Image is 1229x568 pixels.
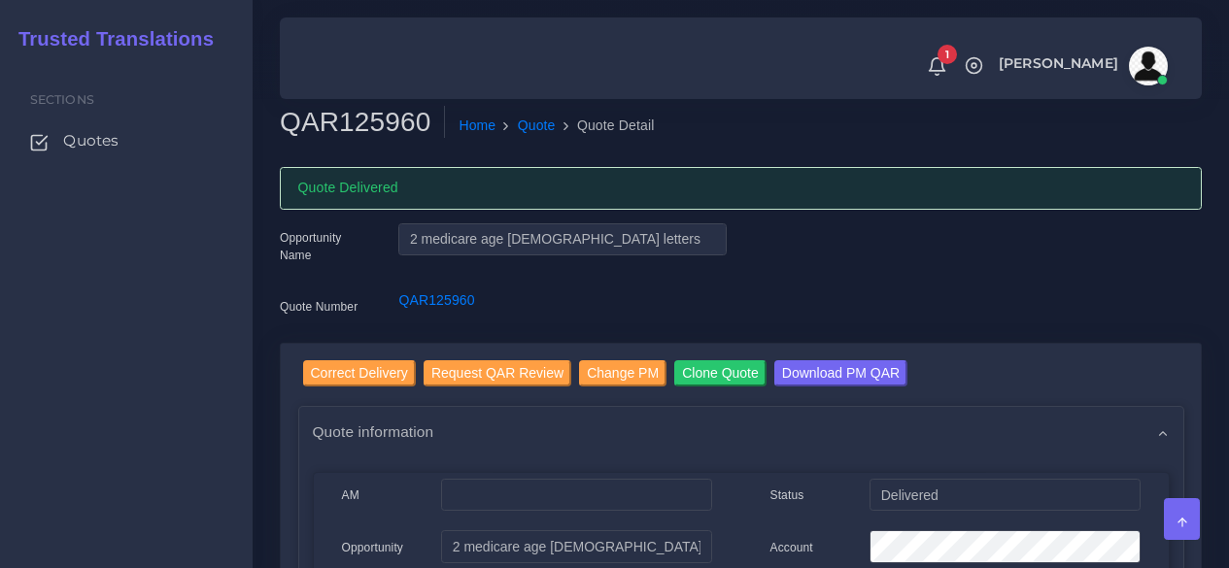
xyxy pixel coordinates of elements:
li: Quote Detail [556,116,655,136]
label: AM [342,486,359,504]
input: Correct Delivery [303,360,416,386]
label: Opportunity Name [280,229,369,264]
img: avatar [1129,47,1168,85]
a: [PERSON_NAME]avatar [989,47,1175,85]
span: 1 [938,45,957,64]
span: Quote information [313,420,434,443]
div: Quote Delivered [280,167,1202,210]
a: Home [459,116,495,136]
a: Quotes [15,120,238,161]
label: Quote Number [280,298,358,316]
input: Download PM QAR [774,360,907,386]
label: Account [770,539,813,556]
span: [PERSON_NAME] [999,56,1118,70]
input: Request QAR Review [424,360,571,386]
a: Quote [518,116,556,136]
div: Quote information [299,407,1183,456]
a: 1 [920,55,954,77]
label: Opportunity [342,539,404,556]
span: Sections [30,92,94,107]
a: Trusted Translations [5,23,214,55]
label: Status [770,486,804,504]
span: Quotes [63,130,119,151]
h2: Trusted Translations [5,27,214,50]
h2: QAR125960 [280,106,445,139]
a: QAR125960 [398,292,474,308]
input: Clone Quote [674,360,767,386]
input: Change PM [579,360,666,386]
